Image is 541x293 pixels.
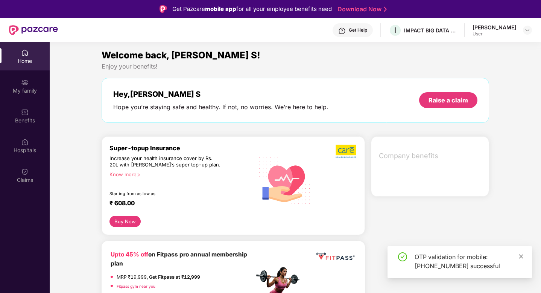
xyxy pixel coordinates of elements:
[111,251,247,267] b: on Fitpass pro annual membership plan
[473,31,516,37] div: User
[315,250,356,263] img: fppp.png
[524,27,530,33] img: svg+xml;base64,PHN2ZyBpZD0iRHJvcGRvd24tMzJ4MzIiIHhtbG5zPSJodHRwOi8vd3d3LnczLm9yZy8yMDAwL3N2ZyIgd2...
[338,27,346,35] img: svg+xml;base64,PHN2ZyBpZD0iSGVscC0zMngzMiIgeG1sbnM9Imh0dHA6Ly93d3cudzMub3JnLzIwMDAvc3ZnIiB3aWR0aD...
[21,168,29,175] img: svg+xml;base64,PHN2ZyBpZD0iQ2xhaW0iIHhtbG5zPSJodHRwOi8vd3d3LnczLm9yZy8yMDAwL3N2ZyIgd2lkdGg9IjIwIi...
[336,144,357,159] img: b5dec4f62d2307b9de63beb79f102df3.png
[9,25,58,35] img: New Pazcare Logo
[109,191,222,196] div: Starting from as low as
[205,5,236,12] strong: mobile app
[109,171,249,177] div: Know more
[137,173,141,177] span: right
[384,5,387,13] img: Stroke
[21,108,29,116] img: svg+xml;base64,PHN2ZyBpZD0iQmVuZWZpdHMiIHhtbG5zPSJodHRwOi8vd3d3LnczLm9yZy8yMDAwL3N2ZyIgd2lkdGg9Ij...
[113,103,328,111] div: Hope you’re staying safe and healthy. If not, no worries. We’re here to help.
[172,5,332,14] div: Get Pazcare for all your employee benefits need
[394,26,396,35] span: I
[379,151,483,161] span: Company benefits
[109,144,254,152] div: Super-topup Insurance
[415,252,523,270] div: OTP validation for mobile: [PHONE_NUMBER] successful
[111,251,148,258] b: Upto 45% off
[429,96,468,104] div: Raise a claim
[404,27,457,34] div: IMPACT BIG DATA ANALYSIS PRIVATE LIMITED
[117,274,148,280] del: MRP ₹19,999,
[117,284,155,288] a: Fitpass gym near you
[398,252,407,261] span: check-circle
[102,50,260,61] span: Welcome back, [PERSON_NAME] S!
[113,90,328,99] div: Hey, [PERSON_NAME] S
[109,155,222,168] div: Increase your health insurance cover by Rs. 20L with [PERSON_NAME]’s super top-up plan.
[21,138,29,146] img: svg+xml;base64,PHN2ZyBpZD0iSG9zcGl0YWxzIiB4bWxucz0iaHR0cDovL3d3dy53My5vcmcvMjAwMC9zdmciIHdpZHRoPS...
[102,63,489,70] div: Enjoy your benefits!
[21,79,29,86] img: svg+xml;base64,PHN2ZyB3aWR0aD0iMjAiIGhlaWdodD0iMjAiIHZpZXdCb3g9IjAgMCAyMCAyMCIgZmlsbD0ibm9uZSIgeG...
[473,24,516,31] div: [PERSON_NAME]
[160,5,167,13] img: Logo
[21,49,29,56] img: svg+xml;base64,PHN2ZyBpZD0iSG9tZSIgeG1sbnM9Imh0dHA6Ly93d3cudzMub3JnLzIwMDAvc3ZnIiB3aWR0aD0iMjAiIG...
[109,199,246,208] div: ₹ 608.00
[374,146,489,166] div: Company benefits
[149,274,200,280] strong: Get Fitpass at ₹12,999
[518,254,524,259] span: close
[109,216,141,227] button: Buy Now
[337,5,384,13] a: Download Now
[349,27,367,33] div: Get Help
[254,148,316,211] img: svg+xml;base64,PHN2ZyB4bWxucz0iaHR0cDovL3d3dy53My5vcmcvMjAwMC9zdmciIHhtbG5zOnhsaW5rPSJodHRwOi8vd3...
